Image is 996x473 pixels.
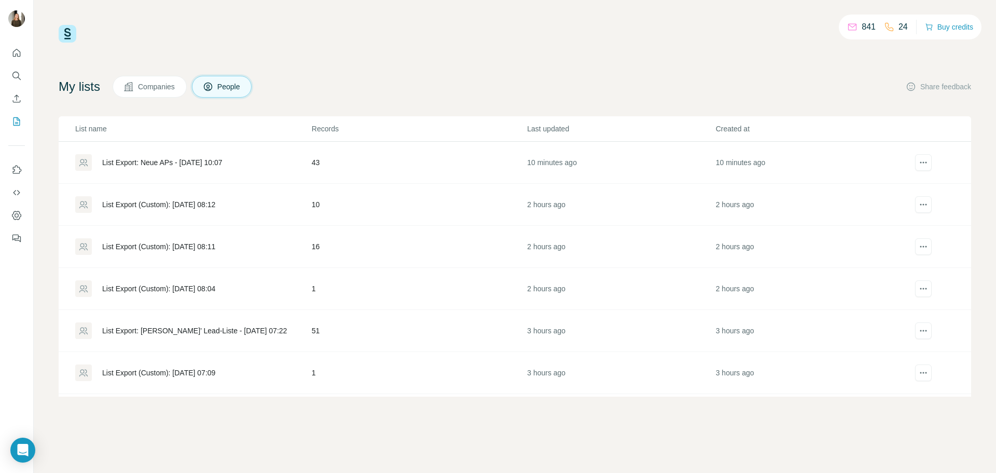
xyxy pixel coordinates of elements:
[906,82,971,92] button: Share feedback
[915,154,932,171] button: actions
[8,206,25,225] button: Dashboard
[8,183,25,202] button: Use Surfe API
[59,78,100,95] h4: My lists
[715,226,904,268] td: 2 hours ago
[217,82,241,92] span: People
[527,226,715,268] td: 2 hours ago
[915,280,932,297] button: actions
[527,352,715,394] td: 3 hours ago
[8,112,25,131] button: My lists
[102,283,215,294] div: List Export (Custom): [DATE] 08:04
[715,310,904,352] td: 3 hours ago
[715,352,904,394] td: 3 hours ago
[311,394,527,436] td: 2
[102,199,215,210] div: List Export (Custom): [DATE] 08:12
[915,364,932,381] button: actions
[311,268,527,310] td: 1
[138,82,176,92] span: Companies
[527,184,715,226] td: 2 hours ago
[8,10,25,27] img: Avatar
[527,268,715,310] td: 2 hours ago
[311,352,527,394] td: 1
[311,184,527,226] td: 10
[915,196,932,213] button: actions
[10,438,35,463] div: Open Intercom Messenger
[715,184,904,226] td: 2 hours ago
[8,44,25,62] button: Quick start
[915,322,932,339] button: actions
[75,124,311,134] p: List name
[311,142,527,184] td: 43
[527,142,715,184] td: 10 minutes ago
[715,142,904,184] td: 10 minutes ago
[8,160,25,179] button: Use Surfe on LinkedIn
[102,368,215,378] div: List Export (Custom): [DATE] 07:09
[716,124,903,134] p: Created at
[102,157,223,168] div: List Export: Neue APs - [DATE] 10:07
[8,89,25,108] button: Enrich CSV
[527,394,715,436] td: 3 hours ago
[312,124,526,134] p: Records
[862,21,876,33] p: 841
[715,268,904,310] td: 2 hours ago
[8,66,25,85] button: Search
[102,326,287,336] div: List Export: [PERSON_NAME]’ Lead-Liste - [DATE] 07:22
[898,21,908,33] p: 24
[311,310,527,352] td: 51
[311,226,527,268] td: 16
[715,394,904,436] td: 3 hours ago
[102,241,215,252] div: List Export (Custom): [DATE] 08:11
[925,20,973,34] button: Buy credits
[527,310,715,352] td: 3 hours ago
[59,25,76,43] img: Surfe Logo
[915,238,932,255] button: actions
[527,124,714,134] p: Last updated
[8,229,25,248] button: Feedback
